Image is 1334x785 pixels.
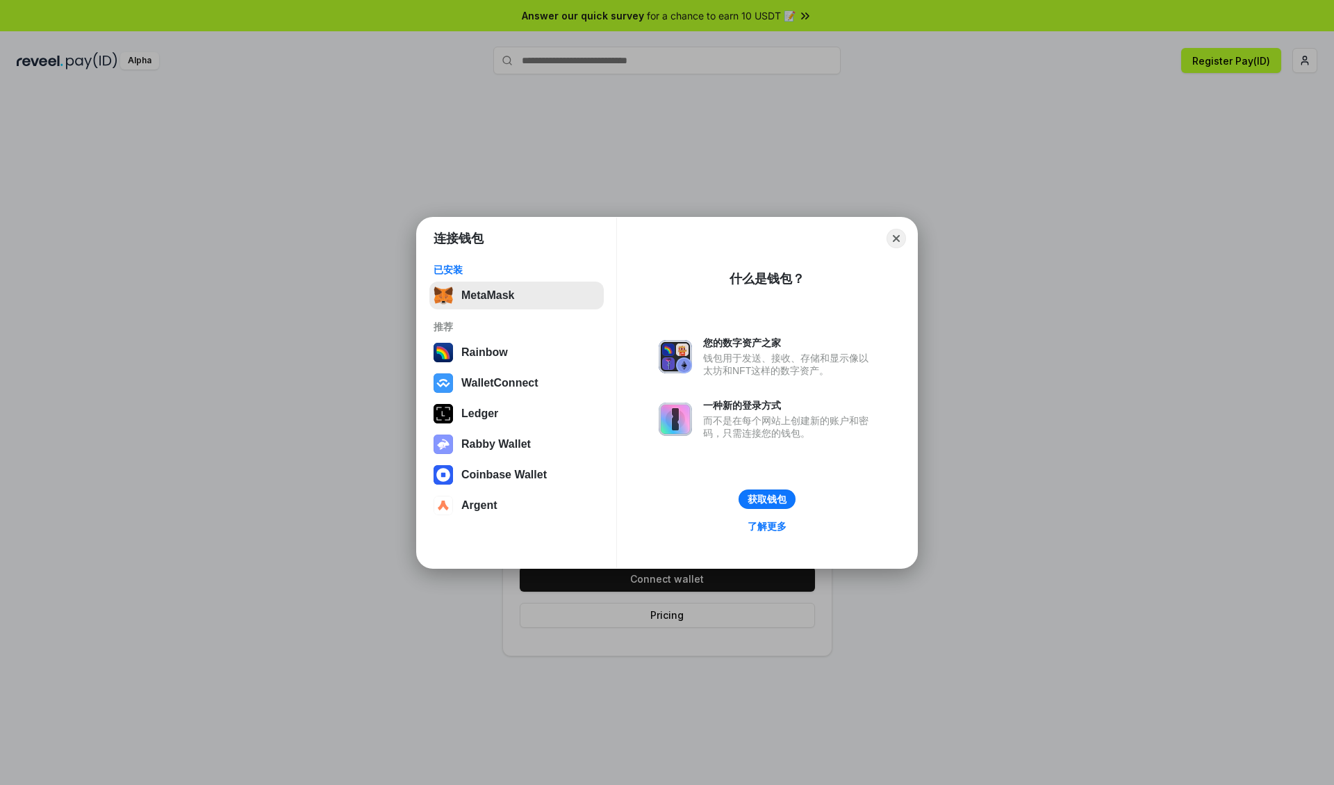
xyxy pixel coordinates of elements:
[659,340,692,373] img: svg+xml,%3Csvg%20xmlns%3D%22http%3A%2F%2Fwww.w3.org%2F2000%2Fsvg%22%20fill%3D%22none%22%20viewBox...
[461,346,508,359] div: Rainbow
[703,337,875,349] div: 您的数字资产之家
[739,517,795,535] a: 了解更多
[703,399,875,412] div: 一种新的登录方式
[461,289,514,302] div: MetaMask
[730,270,805,287] div: 什么是钱包？
[434,465,453,485] img: svg+xml,%3Csvg%20width%3D%2228%22%20height%3D%2228%22%20viewBox%3D%220%200%2028%2028%22%20fill%3D...
[887,229,906,248] button: Close
[461,438,531,451] div: Rabby Wallet
[434,404,453,423] img: svg+xml,%3Csvg%20xmlns%3D%22http%3A%2F%2Fwww.w3.org%2F2000%2Fsvg%22%20width%3D%2228%22%20height%3...
[429,461,604,489] button: Coinbase Wallet
[429,430,604,458] button: Rabby Wallet
[434,435,453,454] img: svg+xml,%3Csvg%20xmlns%3D%22http%3A%2F%2Fwww.w3.org%2F2000%2Fsvg%22%20fill%3D%22none%22%20viewBox...
[429,339,604,366] button: Rainbow
[434,343,453,362] img: svg+xml,%3Csvg%20width%3D%22120%22%20height%3D%22120%22%20viewBox%3D%220%200%20120%20120%22%20fil...
[434,496,453,515] img: svg+xml,%3Csvg%20width%3D%2228%22%20height%3D%2228%22%20viewBox%3D%220%200%2028%2028%22%20fill%3D...
[748,493,787,505] div: 获取钱包
[461,499,497,512] div: Argent
[748,520,787,533] div: 了解更多
[434,286,453,305] img: svg+xml,%3Csvg%20fill%3D%22none%22%20height%3D%2233%22%20viewBox%3D%220%200%2035%2033%22%20width%...
[461,469,547,481] div: Coinbase Wallet
[429,400,604,428] button: Ledger
[703,414,875,439] div: 而不是在每个网站上创建新的账户和密码，只需连接您的钱包。
[434,264,600,276] div: 已安装
[434,230,484,247] h1: 连接钱包
[461,377,538,389] div: WalletConnect
[429,492,604,519] button: Argent
[429,369,604,397] button: WalletConnect
[434,321,600,333] div: 推荐
[461,407,498,420] div: Ledger
[739,489,796,509] button: 获取钱包
[434,373,453,393] img: svg+xml,%3Csvg%20width%3D%2228%22%20height%3D%2228%22%20viewBox%3D%220%200%2028%2028%22%20fill%3D...
[703,352,875,377] div: 钱包用于发送、接收、存储和显示像以太坊和NFT这样的数字资产。
[429,282,604,309] button: MetaMask
[659,403,692,436] img: svg+xml,%3Csvg%20xmlns%3D%22http%3A%2F%2Fwww.w3.org%2F2000%2Fsvg%22%20fill%3D%22none%22%20viewBox...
